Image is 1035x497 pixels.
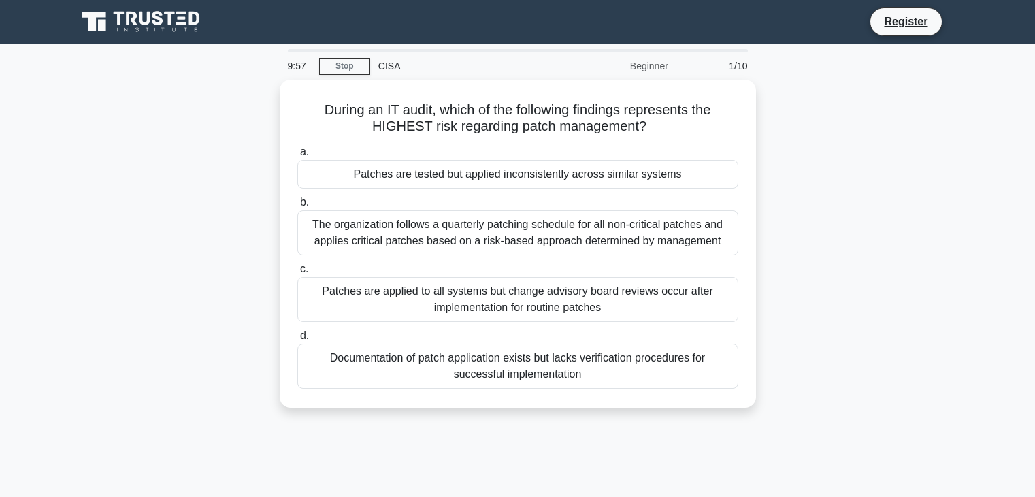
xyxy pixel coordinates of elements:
div: The organization follows a quarterly patching schedule for all non-critical patches and applies c... [297,210,738,255]
div: 1/10 [676,52,756,80]
span: b. [300,196,309,208]
span: a. [300,146,309,157]
div: Documentation of patch application exists but lacks verification procedures for successful implem... [297,344,738,389]
div: 9:57 [280,52,319,80]
div: Patches are tested but applied inconsistently across similar systems [297,160,738,189]
div: CISA [370,52,557,80]
a: Stop [319,58,370,75]
span: d. [300,330,309,341]
a: Register [876,13,936,30]
div: Patches are applied to all systems but change advisory board reviews occur after implementation f... [297,277,738,322]
div: Beginner [557,52,676,80]
h5: During an IT audit, which of the following findings represents the HIGHEST risk regarding patch m... [296,101,740,135]
span: c. [300,263,308,274]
